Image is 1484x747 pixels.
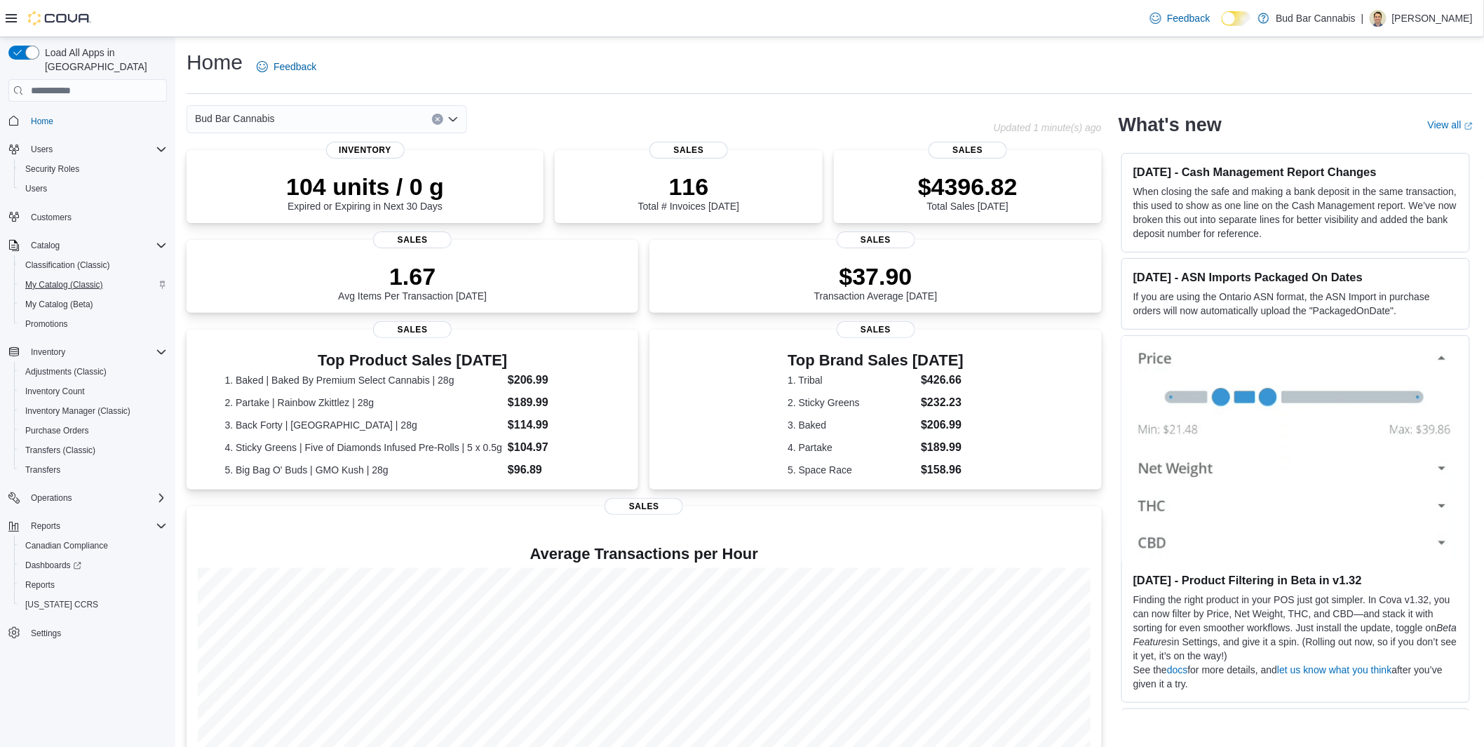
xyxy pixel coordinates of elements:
a: My Catalog (Beta) [20,296,99,313]
span: Purchase Orders [25,425,89,436]
a: let us know what you think [1277,664,1391,675]
span: Settings [25,624,167,642]
p: If you are using the Ontario ASN format, the ASN Import in purchase orders will now automatically... [1133,290,1458,318]
a: Canadian Compliance [20,537,114,554]
dd: $104.97 [508,439,600,456]
dt: 1. Baked | Baked By Premium Select Cannabis | 28g [225,373,503,387]
span: Users [25,141,167,158]
span: Bud Bar Cannabis [195,110,275,127]
p: When closing the safe and making a bank deposit in the same transaction, this used to show as one... [1133,184,1458,241]
a: My Catalog (Classic) [20,276,109,293]
span: Operations [31,492,72,504]
span: Catalog [25,237,167,254]
p: Updated 1 minute(s) ago [994,122,1102,133]
button: Inventory [25,344,71,361]
span: Load All Apps in [GEOGRAPHIC_DATA] [39,46,167,74]
span: Dark Mode [1222,26,1222,27]
button: Catalog [3,236,173,255]
h2: What's new [1119,114,1222,136]
dd: $232.23 [921,394,964,411]
p: [PERSON_NAME] [1392,10,1473,27]
dd: $206.99 [921,417,964,433]
button: Transfers [14,460,173,480]
div: Expired or Expiring in Next 30 Days [286,173,444,212]
span: Transfers (Classic) [25,445,95,456]
span: My Catalog (Classic) [20,276,167,293]
a: Feedback [1145,4,1215,32]
a: [US_STATE] CCRS [20,596,104,613]
span: Inventory Count [25,386,85,397]
span: Inventory Manager (Classic) [20,403,167,419]
button: Settings [3,623,173,643]
h3: [DATE] - Cash Management Report Changes [1133,165,1458,179]
button: Open list of options [447,114,459,125]
dt: 3. Baked [788,418,915,432]
button: Users [3,140,173,159]
button: Inventory Count [14,382,173,401]
div: Justin W [1370,10,1387,27]
a: Transfers [20,462,66,478]
span: Canadian Compliance [20,537,167,554]
button: Inventory [3,342,173,362]
span: Feedback [1167,11,1210,25]
span: [US_STATE] CCRS [25,599,98,610]
p: $37.90 [814,262,938,290]
span: My Catalog (Beta) [20,296,167,313]
a: Feedback [251,53,322,81]
h3: Top Product Sales [DATE] [225,352,600,369]
p: 116 [638,173,739,201]
span: Transfers [25,464,60,476]
span: Catalog [31,240,60,251]
h1: Home [187,48,243,76]
p: 1.67 [338,262,487,290]
button: Home [3,110,173,130]
div: Total # Invoices [DATE] [638,173,739,212]
dd: $96.89 [508,462,600,478]
dd: $189.99 [508,394,600,411]
span: Sales [837,231,915,248]
span: Feedback [274,60,316,74]
dd: $189.99 [921,439,964,456]
dd: $158.96 [921,462,964,478]
span: Settings [31,628,61,639]
a: Home [25,113,59,130]
p: Bud Bar Cannabis [1276,10,1356,27]
button: Promotions [14,314,173,334]
a: Reports [20,577,60,593]
span: Operations [25,490,167,506]
span: Reports [20,577,167,593]
button: Operations [25,490,78,506]
span: Inventory [326,142,405,159]
p: $4396.82 [918,173,1018,201]
dd: $206.99 [508,372,600,389]
span: Users [20,180,167,197]
button: Classification (Classic) [14,255,173,275]
a: Customers [25,209,77,226]
dt: 4. Sticky Greens | Five of Diamonds Infused Pre-Rolls | 5 x 0.5g [225,440,503,455]
p: | [1361,10,1364,27]
a: View allExternal link [1428,119,1473,130]
a: Security Roles [20,161,85,177]
em: Beta Features [1133,622,1457,647]
span: Sales [605,498,683,515]
span: Washington CCRS [20,596,167,613]
span: Inventory Manager (Classic) [25,405,130,417]
dt: 5. Space Race [788,463,915,477]
span: Sales [373,231,452,248]
button: Reports [3,516,173,536]
span: Sales [373,321,452,338]
span: Purchase Orders [20,422,167,439]
dt: 3. Back Forty | [GEOGRAPHIC_DATA] | 28g [225,418,503,432]
span: Canadian Compliance [25,540,108,551]
p: 104 units / 0 g [286,173,444,201]
button: Adjustments (Classic) [14,362,173,382]
span: Reports [25,518,167,534]
dd: $426.66 [921,372,964,389]
button: Reports [14,575,173,595]
span: Reports [31,520,60,532]
a: Classification (Classic) [20,257,116,274]
a: Dashboards [14,556,173,575]
span: Security Roles [25,163,79,175]
h3: [DATE] - Product Filtering in Beta in v1.32 [1133,573,1458,587]
span: Customers [31,212,72,223]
